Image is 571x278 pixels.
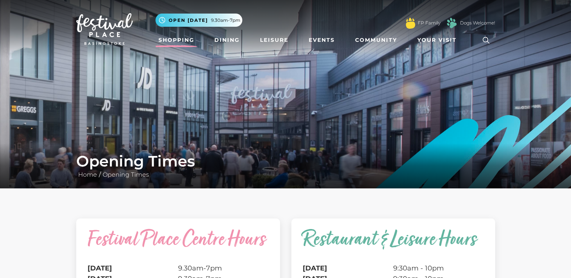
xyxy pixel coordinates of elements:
span: Your Visit [417,36,457,44]
th: [DATE] [88,263,178,273]
a: Events [306,33,338,47]
th: [DATE] [303,263,393,273]
a: Shopping [155,33,197,47]
a: Opening Times [101,171,151,178]
span: 9.30am-7pm [211,17,240,24]
img: Festival Place Logo [76,13,133,45]
a: FP Family [418,20,440,26]
h1: Opening Times [76,152,495,170]
a: Home [76,171,99,178]
button: Open [DATE] 9.30am-7pm [155,14,242,27]
span: Open [DATE] [169,17,208,24]
a: Leisure [257,33,291,47]
a: Community [352,33,400,47]
a: Your Visit [414,33,463,47]
a: Dogs Welcome! [460,20,495,26]
caption: Restaurant & Leisure Hours [303,230,484,263]
a: Dining [211,33,243,47]
td: 9.30am-7pm [178,263,269,273]
td: 9:30am - 10pm [393,263,484,273]
div: / [71,152,501,179]
caption: Festival Place Centre Hours [88,230,269,263]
